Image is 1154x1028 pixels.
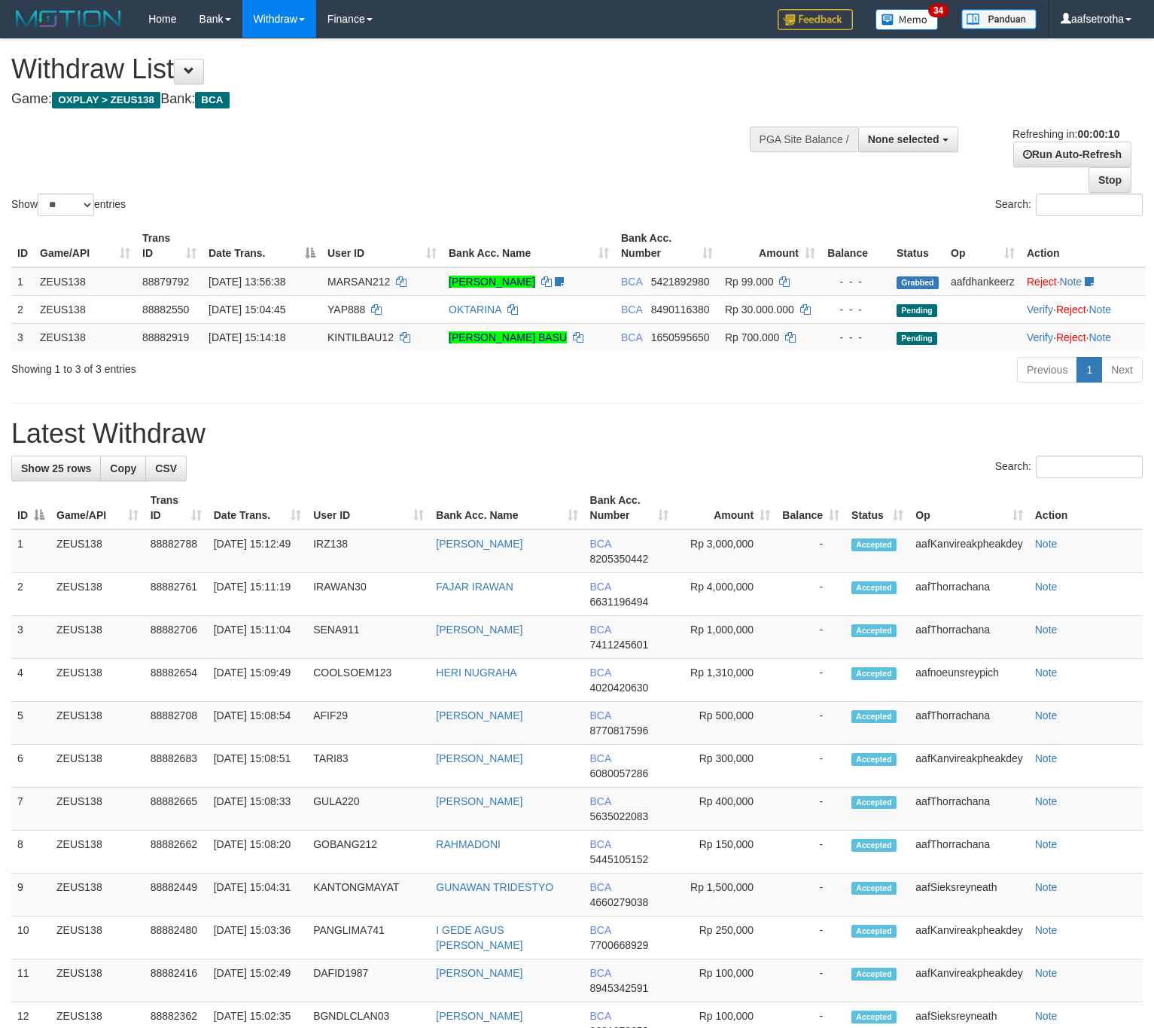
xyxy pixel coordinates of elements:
td: - [776,917,845,959]
span: BCA [621,331,642,343]
span: Pending [897,304,937,317]
td: Rp 250,000 [674,917,776,959]
td: Rp 300,000 [674,745,776,788]
a: Note [1035,924,1058,936]
td: aafKanvireakpheakdey [909,917,1028,959]
td: 88882662 [145,831,208,874]
span: [DATE] 13:56:38 [209,276,285,288]
span: 88882919 [142,331,189,343]
th: Op: activate to sort column ascending [945,224,1021,267]
td: 88882665 [145,788,208,831]
td: - [776,573,845,616]
span: BCA [621,276,642,288]
a: [PERSON_NAME] BASU [449,331,567,343]
a: Note [1035,709,1058,721]
td: · · [1021,323,1146,351]
span: MARSAN212 [327,276,390,288]
td: Rp 3,000,000 [674,529,776,573]
span: Accepted [851,710,897,723]
td: 9 [11,874,50,917]
img: panduan.png [961,9,1037,29]
span: Grabbed [897,276,939,289]
td: ZEUS138 [50,573,145,616]
td: [DATE] 15:11:04 [208,616,307,659]
span: Copy 7411245601 to clipboard [590,639,649,651]
a: Copy [100,456,146,481]
th: Balance [821,224,891,267]
td: 88882416 [145,959,208,1002]
a: Note [1035,967,1058,979]
span: Copy 1650595650 to clipboard [651,331,710,343]
th: Amount: activate to sort column ascending [719,224,821,267]
td: 88882480 [145,917,208,959]
select: Showentries [38,194,94,216]
label: Search: [995,456,1143,478]
td: aafKanvireakpheakdey [909,745,1028,788]
td: AFIF29 [307,702,430,745]
td: 7 [11,788,50,831]
td: [DATE] 15:12:49 [208,529,307,573]
td: aafThorrachana [909,788,1028,831]
a: [PERSON_NAME] [449,276,535,288]
span: Accepted [851,925,897,938]
td: 88882449 [145,874,208,917]
td: 4 [11,659,50,702]
span: 34 [928,4,948,17]
a: Show 25 rows [11,456,101,481]
span: Rp 700.000 [725,331,779,343]
td: Rp 4,000,000 [674,573,776,616]
td: aafThorrachana [909,573,1028,616]
img: MOTION_logo.png [11,8,126,30]
span: Copy 5445105152 to clipboard [590,853,649,865]
a: FAJAR IRAWAN [436,581,513,593]
th: Game/API: activate to sort column ascending [34,224,136,267]
span: 88882550 [142,304,189,316]
td: [DATE] 15:03:36 [208,917,307,959]
td: 10 [11,917,50,959]
th: Op: activate to sort column ascending [909,487,1028,529]
td: aafThorrachana [909,702,1028,745]
h1: Withdraw List [11,54,754,84]
div: Showing 1 to 3 of 3 entries [11,355,470,377]
a: Run Auto-Refresh [1013,142,1131,167]
th: Bank Acc. Number: activate to sort column ascending [615,224,719,267]
td: 1 [11,529,50,573]
td: ZEUS138 [34,295,136,323]
span: Rp 99.000 [725,276,774,288]
th: Amount: activate to sort column ascending [674,487,776,529]
a: I GEDE AGUS [PERSON_NAME] [436,924,522,951]
td: - [776,874,845,917]
span: OXPLAY > ZEUS138 [52,92,160,108]
td: - [776,529,845,573]
td: ZEUS138 [34,267,136,296]
img: Feedback.jpg [778,9,853,30]
td: aafKanvireakpheakdey [909,959,1028,1002]
span: BCA [590,924,611,936]
td: 88882683 [145,745,208,788]
a: [PERSON_NAME] [436,624,522,636]
a: Reject [1056,331,1086,343]
td: DAFID1987 [307,959,430,1002]
input: Search: [1036,194,1143,216]
a: Note [1035,667,1058,679]
span: Accepted [851,667,897,680]
td: aafnoeunsreypich [909,659,1028,702]
span: Copy [110,462,136,474]
th: Date Trans.: activate to sort column ascending [208,487,307,529]
td: aafdhankeerz [945,267,1021,296]
th: Status [891,224,945,267]
span: Copy 7700668929 to clipboard [590,939,649,951]
label: Show entries [11,194,126,216]
span: Accepted [851,839,897,852]
a: GUNAWAN TRIDESTYO [436,881,553,893]
td: - [776,745,845,788]
a: Note [1089,331,1111,343]
td: 5 [11,702,50,745]
a: Stop [1089,167,1131,193]
th: Bank Acc. Number: activate to sort column ascending [584,487,675,529]
span: Refreshing in: [1012,128,1119,140]
td: 11 [11,959,50,1002]
td: ZEUS138 [50,659,145,702]
td: [DATE] 15:11:19 [208,573,307,616]
span: CSV [155,462,177,474]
